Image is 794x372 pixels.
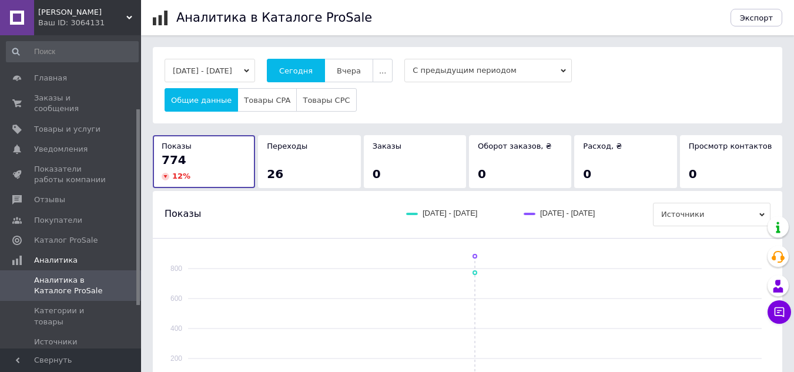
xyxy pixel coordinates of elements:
button: Экспорт [731,9,782,26]
button: Сегодня [267,59,325,82]
span: Показы [165,207,201,220]
button: Товары CPC [296,88,356,112]
input: Поиск [6,41,139,62]
button: Товары CPA [237,88,297,112]
span: Просмотр контактов [689,142,772,150]
span: 774 [162,153,186,167]
span: Каталог ProSale [34,235,98,246]
span: Товары и услуги [34,124,100,135]
h1: Аналитика в Каталоге ProSale [176,11,372,25]
span: 26 [267,167,283,181]
span: Заказы и сообщения [34,93,109,114]
button: Чат с покупателем [768,300,791,324]
span: ЭРА УЮТА [38,7,126,18]
span: Заказы [373,142,401,150]
button: [DATE] - [DATE] [165,59,255,82]
span: Покупатели [34,215,82,226]
button: ... [373,59,393,82]
span: 0 [583,167,591,181]
span: 12 % [172,172,190,180]
span: ... [379,66,386,75]
span: Расход, ₴ [583,142,622,150]
span: Категории и товары [34,306,109,327]
span: 0 [689,167,697,181]
span: Сегодня [279,66,313,75]
span: Показатели работы компании [34,164,109,185]
span: Аналитика [34,255,78,266]
text: 400 [170,324,182,333]
button: Вчера [324,59,373,82]
span: Общие данные [171,96,232,105]
span: Вчера [337,66,361,75]
span: Уведомления [34,144,88,155]
div: Ваш ID: 3064131 [38,18,141,28]
span: Главная [34,73,67,83]
span: Товары CPC [303,96,350,105]
span: Переходы [267,142,307,150]
span: Экспорт [740,14,773,22]
span: Источники [34,337,77,347]
span: 0 [478,167,486,181]
button: Общие данные [165,88,238,112]
span: Источники [653,203,770,226]
span: Показы [162,142,192,150]
span: Отзывы [34,195,65,205]
span: С предыдущим периодом [404,59,572,82]
span: Аналитика в Каталоге ProSale [34,275,109,296]
span: Товары CPA [244,96,290,105]
text: 600 [170,294,182,303]
span: Оборот заказов, ₴ [478,142,552,150]
span: 0 [373,167,381,181]
text: 800 [170,264,182,273]
text: 200 [170,354,182,363]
